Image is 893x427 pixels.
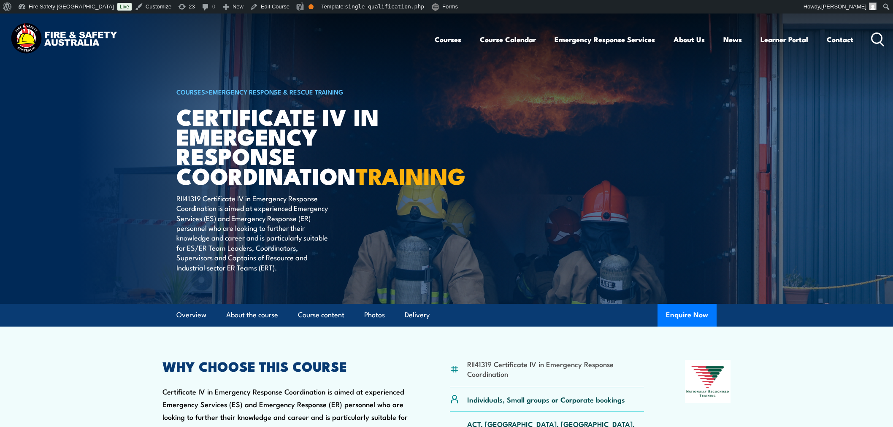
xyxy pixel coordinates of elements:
[298,304,344,326] a: Course content
[467,395,625,404] p: Individuals, Small groups or Corporate bookings
[176,86,385,97] h6: >
[723,28,742,51] a: News
[356,157,465,192] strong: TRAINING
[226,304,278,326] a: About the course
[674,28,705,51] a: About Us
[117,3,132,11] a: Live
[308,4,314,9] div: OK
[467,359,644,379] li: RII41319 Certificate IV in Emergency Response Coordination
[827,28,853,51] a: Contact
[345,3,424,10] span: single-qualification.php
[760,28,808,51] a: Learner Portal
[435,28,461,51] a: Courses
[209,87,344,96] a: Emergency Response & Rescue Training
[176,304,206,326] a: Overview
[555,28,655,51] a: Emergency Response Services
[176,193,330,272] p: RII41319 Certificate IV in Emergency Response Coordination is aimed at experienced Emergency Serv...
[685,360,731,403] img: Nationally Recognised Training logo.
[405,304,430,326] a: Delivery
[176,87,205,96] a: COURSES
[176,106,385,185] h1: Certificate IV in Emergency Response Coordination
[821,3,866,10] span: [PERSON_NAME]
[480,28,536,51] a: Course Calendar
[162,360,409,372] h2: WHY CHOOSE THIS COURSE
[364,304,385,326] a: Photos
[658,304,717,327] button: Enquire Now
